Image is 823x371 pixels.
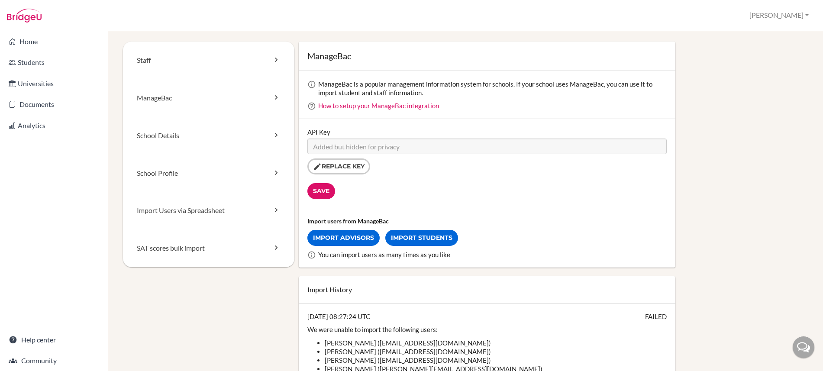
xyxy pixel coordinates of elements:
div: You can import users as many times as you like [318,250,667,259]
input: Save [307,183,335,199]
a: How to setup your ManageBac integration [318,102,439,110]
div: ManageBac is a popular management information system for schools. If your school uses ManageBac, ... [318,80,667,97]
input: Added but hidden for privacy [307,139,667,154]
a: ManageBac [123,79,294,117]
label: API Key [307,128,330,136]
a: Import Users via Spreadsheet [123,192,294,229]
h2: Import History [307,285,667,294]
a: School Profile [123,155,294,192]
a: Import Students [385,230,458,246]
a: Home [2,33,106,50]
a: Help center [2,331,106,348]
li: Email has already been taken [325,356,667,365]
a: Community [2,352,106,369]
a: Staff [123,42,294,79]
h1: ManageBac [307,50,667,62]
button: Replace key [307,158,370,174]
a: Documents [2,96,106,113]
img: Bridge-U [7,9,42,23]
a: SAT scores bulk import [123,229,294,267]
div: Import users from ManageBac [307,217,667,226]
p: We were unable to import the following users: [307,325,667,334]
span: FAILED [645,312,667,321]
button: [PERSON_NAME] [746,7,813,23]
a: Students [2,54,106,71]
li: Email has already been taken [325,347,667,356]
a: School Details [123,117,294,155]
a: Universities [2,75,106,92]
li: Email has already been taken [325,339,667,347]
a: Import Advisors [307,230,380,246]
a: Analytics [2,117,106,134]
